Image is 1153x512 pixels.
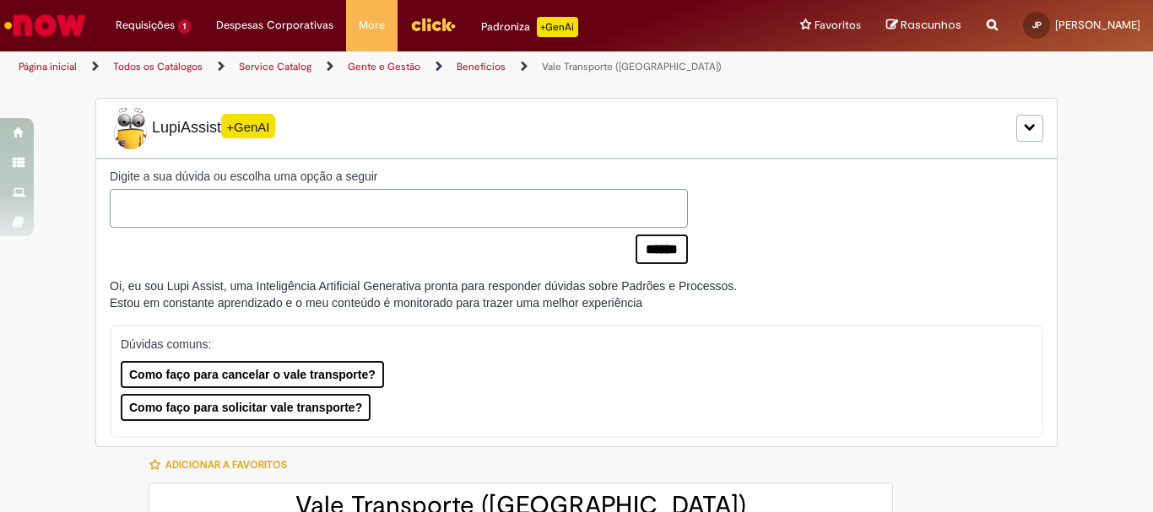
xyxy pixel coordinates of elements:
button: Como faço para solicitar vale transporte? [121,394,371,421]
span: Despesas Corporativas [216,17,333,34]
span: +GenAI [221,114,275,138]
button: Como faço para cancelar o vale transporte? [121,361,384,388]
span: 1 [178,19,191,34]
span: [PERSON_NAME] [1055,18,1140,32]
p: Dúvidas comuns: [121,336,1019,353]
a: Rascunhos [886,18,961,34]
span: Rascunhos [901,17,961,33]
img: click_logo_yellow_360x200.png [410,12,456,37]
div: Oi, eu sou Lupi Assist, uma Inteligência Artificial Generativa pronta para responder dúvidas sobr... [110,278,737,311]
img: ServiceNow [2,8,89,42]
p: +GenAi [537,17,578,37]
span: JP [1032,19,1042,30]
div: Padroniza [481,17,578,37]
ul: Trilhas de página [13,51,756,83]
span: More [359,17,385,34]
a: Gente e Gestão [348,60,420,73]
span: Favoritos [815,17,861,34]
button: Adicionar a Favoritos [149,447,296,482]
a: Página inicial [19,60,77,73]
span: LupiAssist [110,107,275,149]
a: Todos os Catálogos [113,60,203,73]
img: Lupi [110,107,152,149]
a: Benefícios [457,60,506,73]
span: Requisições [116,17,175,34]
label: Digite a sua dúvida ou escolha uma opção a seguir [110,168,688,185]
a: Service Catalog [239,60,311,73]
span: Adicionar a Favoritos [165,458,287,472]
a: Vale Transporte ([GEOGRAPHIC_DATA]) [542,60,722,73]
div: LupiLupiAssist+GenAI [95,98,1058,159]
